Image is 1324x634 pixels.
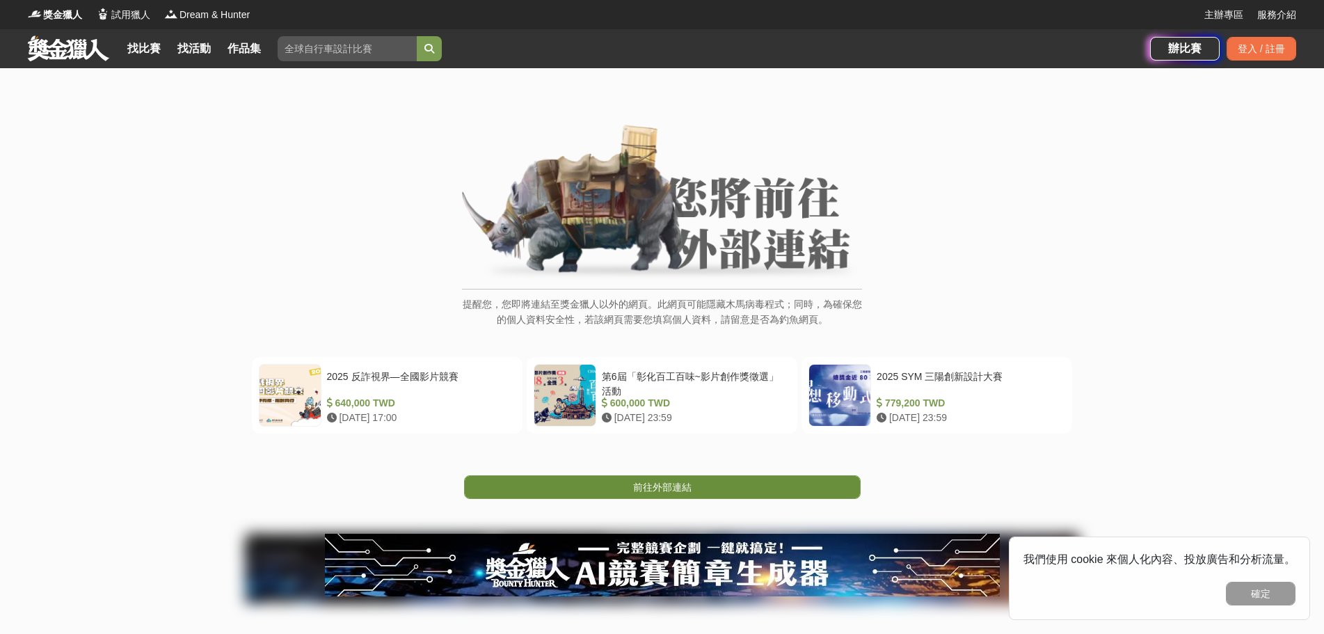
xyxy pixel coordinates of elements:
[96,8,150,22] a: Logo試用獵人
[327,411,510,425] div: [DATE] 17:00
[222,39,266,58] a: 作品集
[1227,37,1296,61] div: 登入 / 註冊
[527,357,797,434] a: 第6屆「彰化百工百味~影片創作獎徵選」活動 600,000 TWD [DATE] 23:59
[633,482,692,493] span: 前往外部連結
[801,357,1072,434] a: 2025 SYM 三陽創新設計大賽 779,200 TWD [DATE] 23:59
[602,370,785,396] div: 第6屆「彰化百工百味~影片創作獎徵選」活動
[1204,8,1243,22] a: 主辦專區
[462,296,862,342] p: 提醒您，您即將連結至獎金獵人以外的網頁。此網頁可能隱藏木馬病毒程式；同時，為確保您的個人資料安全性，若該網頁需要您填寫個人資料，請留意是否為釣魚網頁。
[602,396,785,411] div: 600,000 TWD
[172,39,216,58] a: 找活動
[327,396,510,411] div: 640,000 TWD
[278,36,417,61] input: 全球自行車設計比賽
[462,125,862,282] img: External Link Banner
[164,8,250,22] a: LogoDream & Hunter
[96,7,110,21] img: Logo
[28,7,42,21] img: Logo
[252,357,523,434] a: 2025 反詐視界—全國影片競賽 640,000 TWD [DATE] 17:00
[877,396,1060,411] div: 779,200 TWD
[180,8,250,22] span: Dream & Hunter
[43,8,82,22] span: 獎金獵人
[464,475,861,499] a: 前往外部連結
[1150,37,1220,61] a: 辦比賽
[1226,582,1295,605] button: 確定
[327,370,510,396] div: 2025 反詐視界—全國影片競賽
[111,8,150,22] span: 試用獵人
[1023,553,1295,565] span: 我們使用 cookie 來個人化內容、投放廣告和分析流量。
[1257,8,1296,22] a: 服務介紹
[164,7,178,21] img: Logo
[325,534,1000,596] img: e66c81bb-b616-479f-8cf1-2a61d99b1888.jpg
[28,8,82,22] a: Logo獎金獵人
[877,411,1060,425] div: [DATE] 23:59
[602,411,785,425] div: [DATE] 23:59
[122,39,166,58] a: 找比賽
[877,370,1060,396] div: 2025 SYM 三陽創新設計大賽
